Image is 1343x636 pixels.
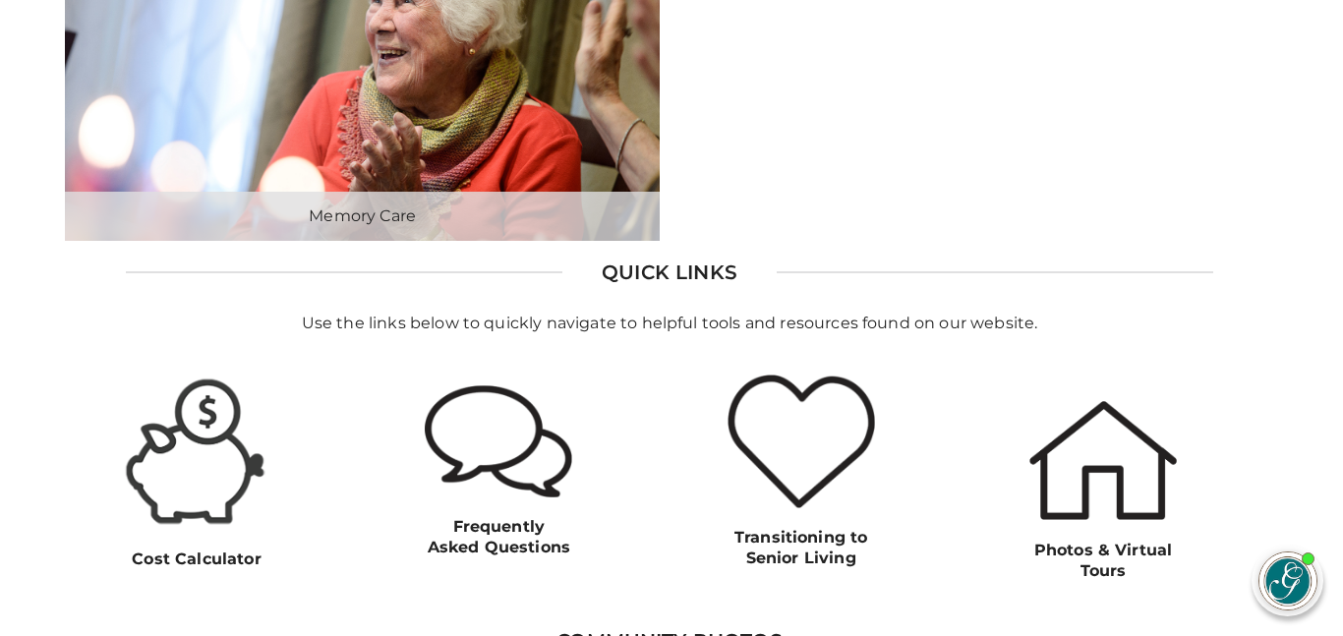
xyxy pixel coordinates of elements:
[602,260,737,284] h2: Quick Links
[65,374,327,569] a: Cost Calculator Cost Calculator
[368,385,630,558] a: Frequently Asked Questions Frequently Asked Questions
[670,375,932,569] a: Transitioning to Senior Living Transitioning to Senior Living
[65,192,660,242] div: Memory Care
[1259,552,1316,609] img: avatar
[132,549,261,568] strong: Cost Calculator
[954,107,1323,526] iframe: iframe
[1034,541,1173,580] strong: Photos & Virtual Tours
[428,517,570,556] strong: Frequently Asked Questions
[123,374,270,529] img: Cost Calculator
[425,385,572,497] img: Frequently Asked Questions
[734,528,868,567] strong: Transitioning to Senior Living
[728,375,875,508] img: Transitioning to Senior Living
[65,314,1273,334] p: Use the links below to quickly navigate to helpful tools and resources found on our website.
